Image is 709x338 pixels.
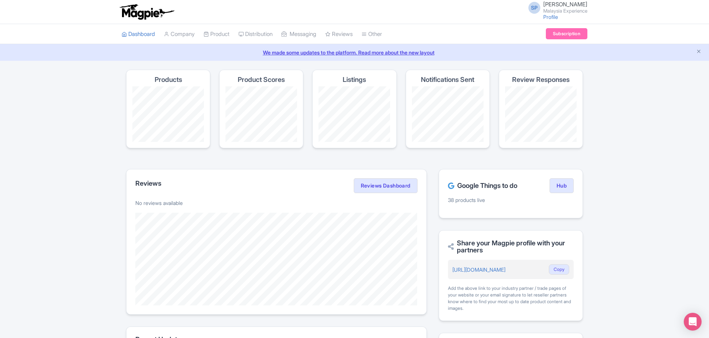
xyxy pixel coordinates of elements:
h2: Share your Magpie profile with your partners [448,239,574,254]
a: Dashboard [122,24,155,44]
p: 38 products live [448,196,574,204]
a: Messaging [281,24,316,44]
a: Product [204,24,230,44]
a: Company [164,24,195,44]
a: Profile [543,14,558,20]
a: Distribution [238,24,273,44]
img: logo-ab69f6fb50320c5b225c76a69d11143b.png [118,4,175,20]
button: Close announcement [696,48,702,56]
a: We made some updates to the platform. Read more about the new layout [4,49,705,56]
h4: Listings [343,76,366,83]
div: Add the above link to your industry partner / trade pages of your website or your email signature... [448,285,574,312]
button: Copy [549,264,569,275]
a: Hub [550,178,574,193]
div: Open Intercom Messenger [684,313,702,331]
a: Reviews Dashboard [354,178,418,193]
h2: Google Things to do [448,182,517,189]
h4: Products [155,76,182,83]
a: [URL][DOMAIN_NAME] [452,266,505,273]
a: Other [362,24,382,44]
h4: Review Responses [512,76,570,83]
h4: Product Scores [238,76,285,83]
span: SP [528,2,540,14]
p: No reviews available [135,199,418,207]
span: [PERSON_NAME] [543,1,587,8]
a: Subscription [546,28,587,39]
h4: Notifications Sent [421,76,474,83]
small: Malaysia Experience [543,9,587,13]
h2: Reviews [135,180,161,187]
a: Reviews [325,24,353,44]
a: SP [PERSON_NAME] Malaysia Experience [524,1,587,13]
